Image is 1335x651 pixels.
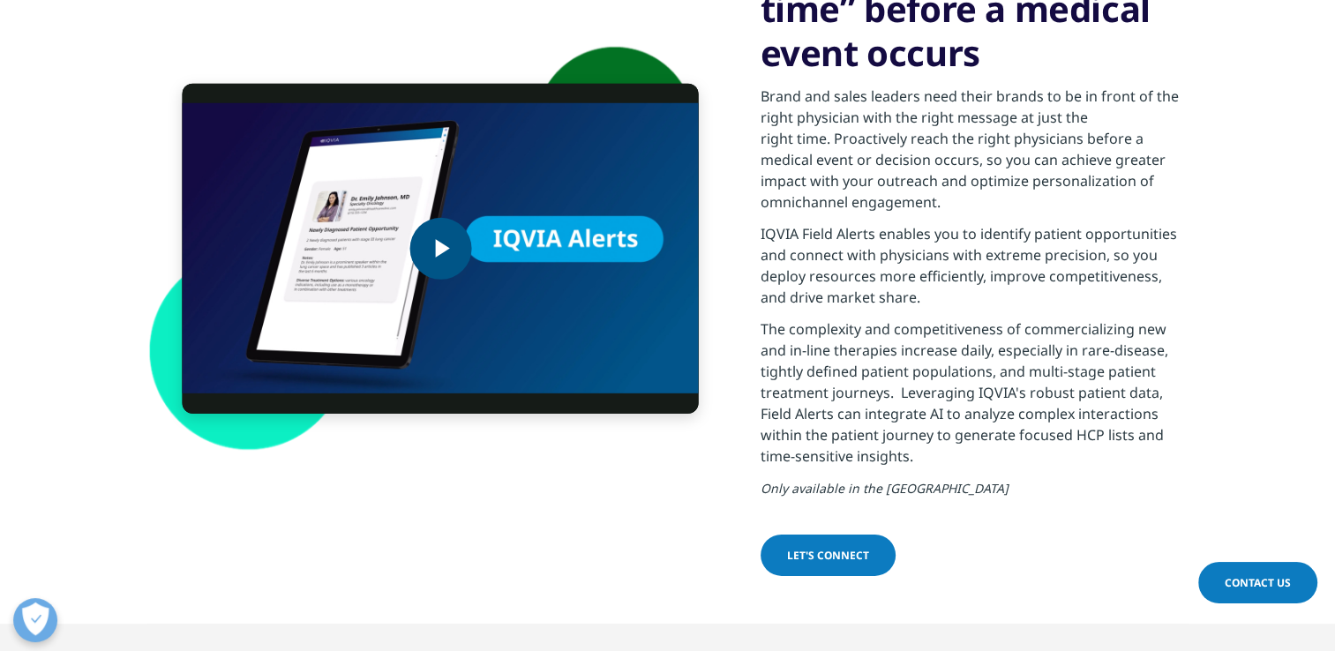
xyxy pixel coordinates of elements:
[409,218,471,280] button: Play Video
[147,44,734,453] img: shape-3.png
[13,598,57,642] button: Open Preferences
[1198,562,1317,603] a: Contact Us
[761,480,1009,497] em: Only available in the [GEOGRAPHIC_DATA]
[761,318,1189,477] p: The complexity and competitiveness of commercializing new and in-line therapies increase daily, e...
[787,548,869,563] span: LET'S CONNECT
[761,86,1189,223] p: Brand and sales leaders need their brands to be in front of the right physician with the right me...
[1225,575,1291,590] span: Contact Us
[761,223,1189,318] p: IQVIA Field Alerts enables you to identify patient opportunities and connect with physicians with...
[183,83,699,413] video-js: Video Player
[761,535,896,576] a: LET'S CONNECT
